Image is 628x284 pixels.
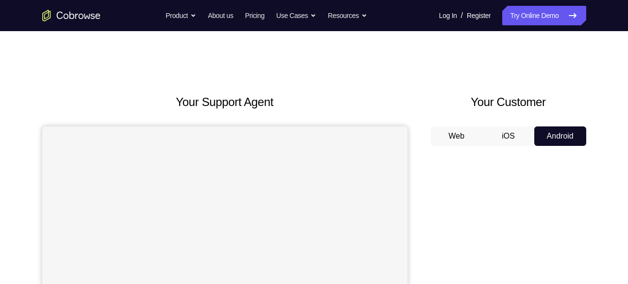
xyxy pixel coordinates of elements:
a: Log In [439,6,457,25]
button: Resources [328,6,367,25]
a: Pricing [245,6,264,25]
span: / [461,10,463,21]
a: About us [208,6,233,25]
button: Web [431,126,483,146]
h2: Your Support Agent [42,93,407,111]
h2: Your Customer [431,93,586,111]
a: Register [467,6,491,25]
a: Go to the home page [42,10,101,21]
button: iOS [482,126,534,146]
button: Android [534,126,586,146]
a: Try Online Demo [502,6,586,25]
button: Product [166,6,196,25]
button: Use Cases [276,6,316,25]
